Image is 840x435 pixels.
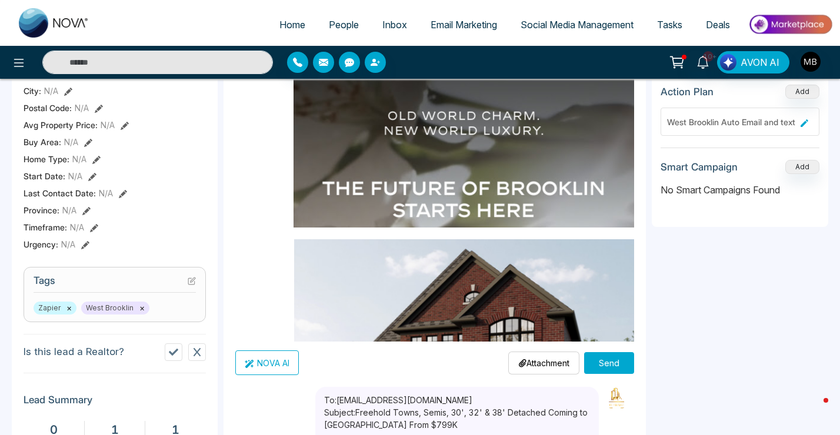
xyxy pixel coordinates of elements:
span: Deals [706,19,730,31]
span: N/A [101,119,115,131]
iframe: Intercom live chat [800,395,828,423]
img: Nova CRM Logo [19,8,89,38]
img: User Avatar [801,52,821,72]
span: People [329,19,359,31]
a: Home [268,14,317,36]
a: Tasks [645,14,694,36]
span: N/A [70,221,84,233]
a: Inbox [371,14,419,36]
h3: Tags [34,275,196,293]
button: Add [785,160,819,174]
button: AVON AI [717,51,789,73]
p: To: [EMAIL_ADDRESS][DOMAIN_NAME] [324,394,590,406]
p: Attachment [518,357,569,369]
span: AVON AI [741,55,779,69]
span: Avg Property Price : [24,119,98,131]
a: Email Marketing [419,14,509,36]
span: N/A [99,187,113,199]
button: × [139,303,145,313]
a: People [317,14,371,36]
span: N/A [64,136,78,148]
p: Subject: Freehold Towns, Semis, 30', 32' & 38' Detached Coming to [GEOGRAPHIC_DATA] From $799K [324,406,590,431]
img: Lead Flow [720,54,736,71]
span: Home Type : [24,153,69,165]
span: Start Date : [24,170,65,182]
span: Timeframe : [24,221,67,233]
div: West Brooklin Auto Email and text [667,116,796,128]
span: N/A [61,238,75,250]
a: Social Media Management [509,14,645,36]
button: Add [785,85,819,99]
span: N/A [75,102,89,114]
h3: Smart Campaign [661,161,738,173]
span: Home [279,19,305,31]
h3: Action Plan [661,86,714,98]
span: N/A [68,170,82,182]
button: NOVA AI [235,350,299,375]
a: Deals [694,14,742,36]
a: 10+ [689,51,717,72]
span: Tasks [657,19,682,31]
span: 10+ [703,51,714,62]
button: Send [584,352,634,374]
p: Is this lead a Realtor? [24,344,124,360]
span: Province : [24,204,59,216]
h3: Lead Summary [24,394,206,411]
span: West Brooklin [81,302,149,314]
span: Buy Area : [24,136,61,148]
span: N/A [44,85,58,97]
span: City : [24,85,41,97]
span: Email Marketing [431,19,497,31]
span: Postal Code : [24,102,72,114]
span: N/A [62,204,76,216]
span: Urgency : [24,238,58,250]
span: Zapier [34,302,76,314]
span: Inbox [382,19,407,31]
span: N/A [72,153,86,165]
img: Market-place.gif [748,11,833,38]
img: Sender [605,387,628,410]
p: No Smart Campaigns Found [661,183,819,197]
button: × [66,303,72,313]
span: Social Media Management [521,19,634,31]
span: Last Contact Date : [24,187,96,199]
